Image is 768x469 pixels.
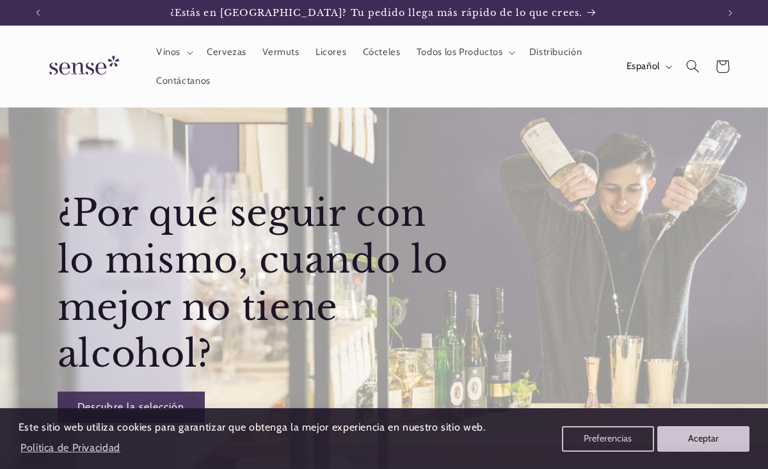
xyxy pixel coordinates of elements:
span: Este sitio web utiliza cookies para garantizar que obtenga la mejor experiencia en nuestro sitio ... [19,421,486,433]
a: Licores [307,38,355,67]
a: Contáctanos [148,67,218,95]
span: Cócteles [363,46,401,58]
button: Preferencias [562,426,654,452]
a: Política de Privacidad (opens in a new tab) [19,436,122,459]
a: Vermuts [255,38,308,67]
span: Cervezas [207,46,246,58]
span: Distribución [529,46,582,58]
button: Aceptar [657,426,749,452]
summary: Vinos [148,38,198,67]
summary: Todos los Productos [408,38,521,67]
span: Contáctanos [156,75,211,87]
a: Cervezas [198,38,254,67]
span: Vermuts [262,46,299,58]
span: Todos los Productos [417,46,503,58]
span: Vinos [156,46,180,58]
span: ¿Estás en [GEOGRAPHIC_DATA]? Tu pedido llega más rápido de lo que crees. [170,7,582,19]
span: Licores [316,46,346,58]
summary: Búsqueda [678,52,707,81]
a: Distribución [521,38,590,67]
a: Cócteles [355,38,408,67]
a: Sense [29,44,135,90]
span: Español [627,60,660,74]
a: Descubre la selección [57,392,204,423]
img: Sense [34,48,130,84]
h2: ¿Por qué seguir con lo mismo, cuando lo mejor no tiene alcohol? [57,190,467,378]
button: Español [618,54,678,79]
